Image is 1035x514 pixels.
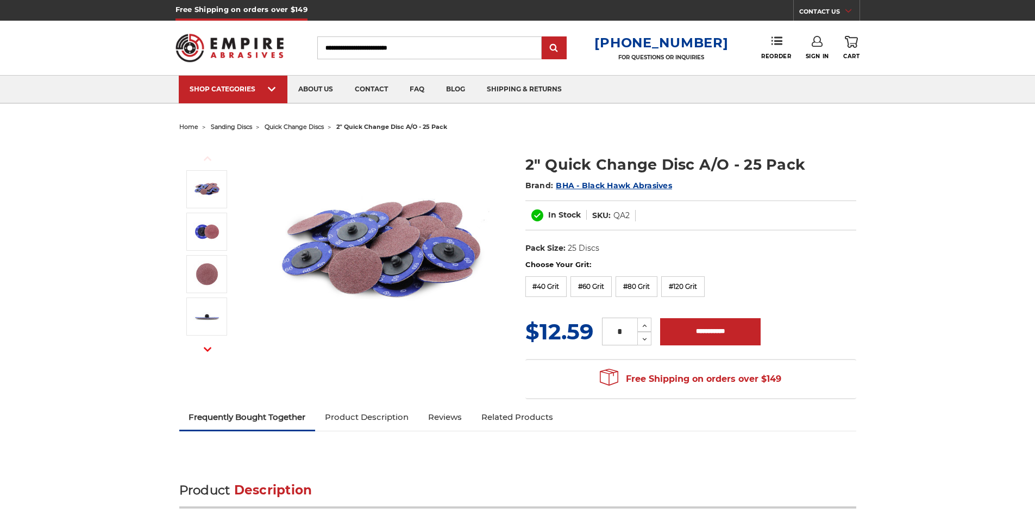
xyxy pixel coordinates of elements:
[613,210,630,221] dd: QA2
[525,318,593,345] span: $12.59
[600,368,781,390] span: Free Shipping on orders over $149
[594,54,728,61] p: FOR QUESTIONS OR INQUIRIES
[336,123,447,131] span: 2" quick change disc a/o - 25 pack
[761,53,791,60] span: Reorder
[193,261,221,288] img: BHA 60 grit 2-inch red quick change disc for metal and wood finishing
[265,123,324,131] a: quick change discs
[472,405,563,429] a: Related Products
[594,35,728,51] a: [PHONE_NUMBER]
[179,123,198,131] a: home
[843,36,860,60] a: Cart
[193,303,221,330] img: Side view of 2 inch quick change sanding disc showcasing the locking system for easy swap
[193,176,221,203] img: 2 inch red aluminum oxide quick change sanding discs for metalwork
[234,482,312,498] span: Description
[843,53,860,60] span: Cart
[556,181,672,190] a: BHA - Black Hawk Abrasives
[399,76,435,103] a: faq
[175,27,284,69] img: Empire Abrasives
[525,259,856,270] label: Choose Your Grit:
[179,482,230,498] span: Product
[435,76,476,103] a: blog
[525,154,856,175] h1: 2" Quick Change Disc A/O - 25 Pack
[568,243,599,254] dd: 25 Discs
[211,123,252,131] a: sanding discs
[272,143,490,360] img: 2 inch red aluminum oxide quick change sanding discs for metalwork
[179,405,316,429] a: Frequently Bought Together
[193,218,221,245] img: BHA 60 grit 2-inch quick change sanding disc for rapid material removal
[195,338,221,361] button: Next
[543,38,565,59] input: Submit
[806,53,829,60] span: Sign In
[548,210,581,220] span: In Stock
[525,181,554,190] span: Brand:
[195,147,221,170] button: Previous
[287,76,344,103] a: about us
[592,210,611,221] dt: SKU:
[344,76,399,103] a: contact
[418,405,472,429] a: Reviews
[476,76,573,103] a: shipping & returns
[525,243,566,254] dt: Pack Size:
[799,5,860,21] a: CONTACT US
[190,85,277,93] div: SHOP CATEGORIES
[315,405,418,429] a: Product Description
[761,36,791,59] a: Reorder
